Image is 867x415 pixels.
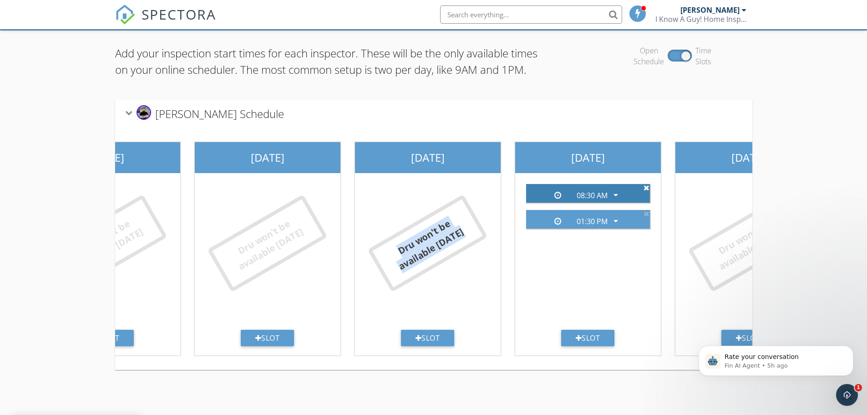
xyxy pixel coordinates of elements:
i: arrow_drop_down [610,215,621,226]
div: Time Slots [695,45,711,67]
span: SPECTORA [142,5,216,24]
div: [DATE] [195,142,340,173]
a: SPECTORA [115,12,216,31]
input: Search everything... [440,5,622,24]
div: Dru won't be available [DATE] [703,209,793,277]
iframe: Intercom notifications message [685,327,867,390]
div: 08:30 AM [577,191,608,200]
iframe: Intercom live chat [836,384,858,406]
div: 01:30 PM [577,217,608,225]
span: 1 [855,384,862,391]
div: [DATE] [675,142,821,173]
p: Add your inspection start times for each inspector. These will be the only available times on you... [115,45,540,78]
i: arrow_drop_down [610,190,621,200]
div: Slot [241,330,294,346]
div: Open Schedule [634,45,664,67]
div: I Know A Guy! Home Inspections Ltd. [655,15,746,24]
div: Dru won't be available [DATE] [222,209,313,277]
div: Dru won't be available [DATE] [382,209,473,277]
span: [PERSON_NAME] Schedule [155,106,284,121]
div: [DATE] [515,142,661,173]
div: Slot [401,330,455,346]
img: ikg_1_square.jpg [137,105,151,120]
div: [DATE] [355,142,501,173]
img: The Best Home Inspection Software - Spectora [115,5,135,25]
div: [PERSON_NAME] [680,5,740,15]
div: Slot [561,330,615,346]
